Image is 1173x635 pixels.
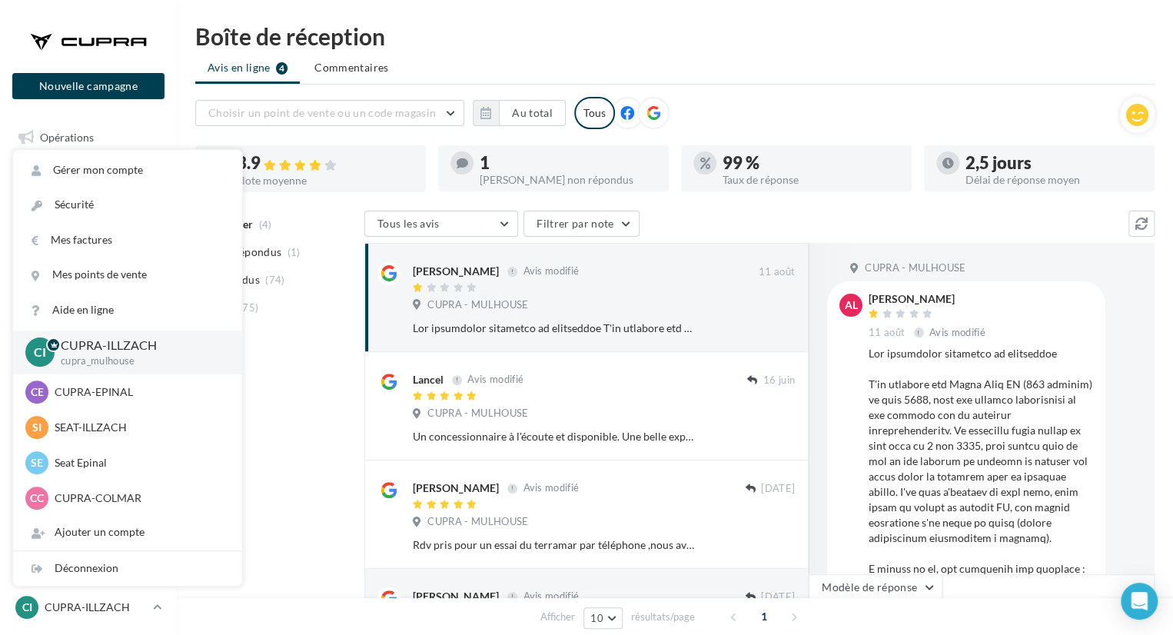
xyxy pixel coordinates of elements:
a: Contacts [9,276,168,308]
div: Lancel [413,372,444,387]
span: Avis modifié [523,482,579,494]
span: Opérations [40,131,94,144]
a: Visibilité en ligne [9,199,168,231]
span: 16 juin [763,374,795,387]
span: Choisir un point de vente ou un code magasin [208,106,436,119]
a: Aide en ligne [13,293,242,327]
span: (74) [265,274,284,286]
span: Avis modifié [523,590,579,603]
p: SEAT-ILLZACH [55,420,224,435]
button: Au total [499,100,566,126]
span: 11 août [759,265,795,279]
div: Délai de réponse moyen [965,175,1142,185]
p: cupra_mulhouse [61,354,218,368]
p: CUPRA-ILLZACH [61,337,218,354]
a: Boîte de réception [9,160,168,193]
a: Mes points de vente [13,258,242,292]
span: Avis modifié [929,326,985,338]
div: [PERSON_NAME] [413,264,499,279]
span: 1 [752,604,776,629]
span: (1) [287,246,301,258]
div: 1 [480,155,656,171]
a: Sécurité [13,188,242,222]
div: [PERSON_NAME] [413,589,499,604]
div: 3.9 [237,155,414,172]
a: Gérer mon compte [13,153,242,188]
span: [DATE] [761,482,795,496]
span: Tous les avis [377,217,440,230]
div: Un concessionnaire à l'écoute et disponible. Une belle expérience au global. Seul point noir, la ... [413,429,695,444]
span: Avis modifié [467,374,523,386]
a: Campagnes [9,238,168,270]
button: Au total [473,100,566,126]
button: Modèle de réponse [809,574,942,600]
span: CUPRA - MULHOUSE [427,298,528,312]
button: Filtrer par note [523,211,640,237]
span: CC [30,490,44,506]
span: 10 [590,612,603,624]
span: (75) [239,301,258,314]
div: Boîte de réception [195,25,1155,48]
span: AL [845,298,858,313]
p: CUPRA-ILLZACH [45,600,147,615]
span: CI [34,344,46,361]
span: Commentaires [314,61,388,74]
div: [PERSON_NAME] [413,480,499,496]
span: résultats/page [631,610,695,624]
div: Note moyenne [237,175,414,186]
span: CUPRA - MULHOUSE [427,515,528,529]
span: CE [31,384,44,400]
a: CI CUPRA-ILLZACH [12,593,164,622]
div: Rdv pris pour un essai du terramar par téléphone ,nous avons eu [PERSON_NAME] comme commercial,to... [413,537,695,553]
span: 11 août [869,326,905,340]
div: [PERSON_NAME] [869,294,989,304]
span: [DATE] [761,590,795,604]
div: Déconnexion [13,551,242,586]
div: 99 % [723,155,899,171]
div: Taux de réponse [723,175,899,185]
p: Seat Epinal [55,455,224,470]
span: CUPRA - MULHOUSE [865,261,965,275]
button: Tous les avis [364,211,518,237]
span: Non répondus [210,244,281,260]
span: CUPRA - MULHOUSE [427,407,528,421]
a: Calendrier [9,352,168,384]
div: Ajouter un compte [13,515,242,550]
span: CI [22,600,32,615]
button: Choisir un point de vente ou un code magasin [195,100,464,126]
p: CUPRA-EPINAL [55,384,224,400]
span: SE [31,455,43,470]
button: Nouvelle campagne [12,73,164,99]
a: Médiathèque [9,314,168,346]
div: Open Intercom Messenger [1121,583,1158,620]
button: 10 [583,607,623,629]
span: Avis modifié [523,265,579,278]
div: Lor ipsumdolor sitametco ad elitseddoe T'in utlabore etd Magna Aliq EN (863 adminim) ve quis 5688... [413,321,695,336]
div: [PERSON_NAME] non répondus [480,175,656,185]
span: Afficher [540,610,575,624]
div: Tous [574,97,615,129]
p: CUPRA-COLMAR [55,490,224,506]
a: Mes factures [13,223,242,258]
a: PERSONNALISATION PRINT [9,391,168,436]
div: 2,5 jours [965,155,1142,171]
span: SI [32,420,42,435]
a: Opérations [9,121,168,154]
